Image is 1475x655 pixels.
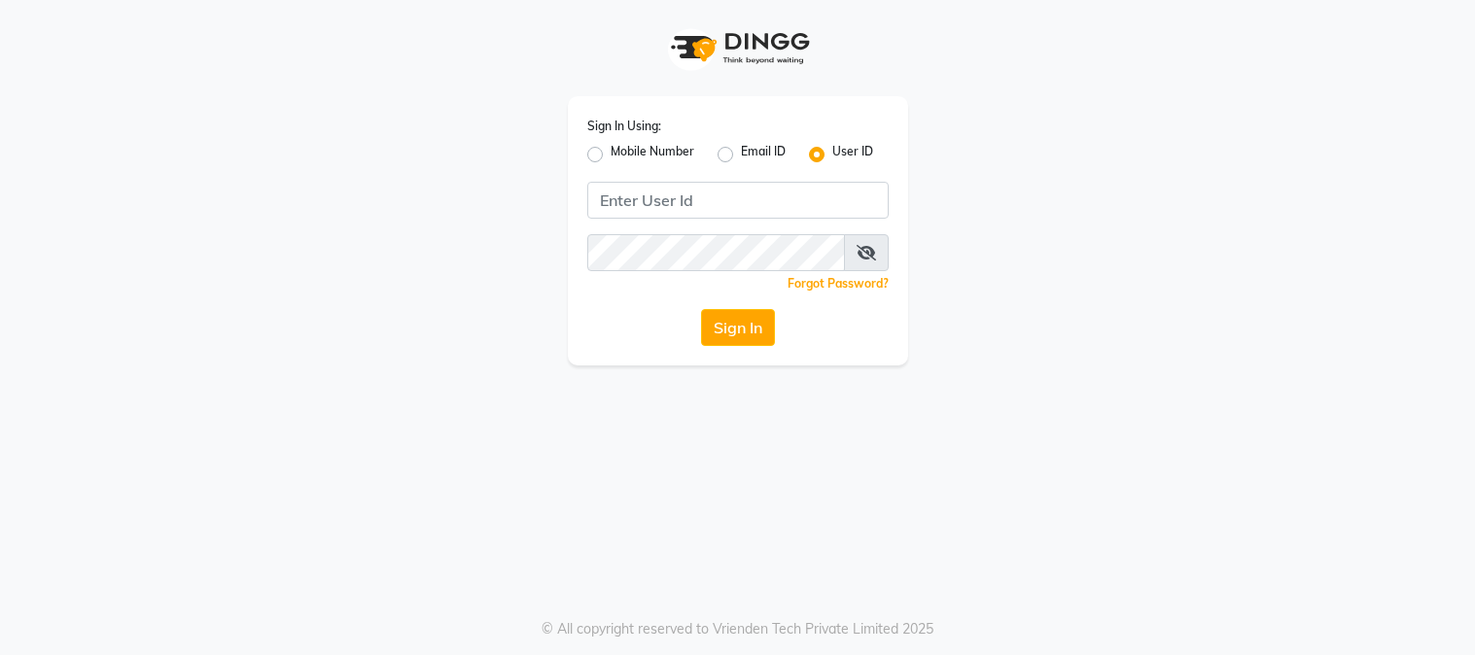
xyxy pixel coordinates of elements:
img: logo1.svg [660,19,816,77]
label: Mobile Number [611,143,694,166]
label: Sign In Using: [587,118,661,135]
input: Username [587,234,845,271]
label: User ID [832,143,873,166]
label: Email ID [741,143,786,166]
a: Forgot Password? [788,276,889,291]
input: Username [587,182,889,219]
button: Sign In [701,309,775,346]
